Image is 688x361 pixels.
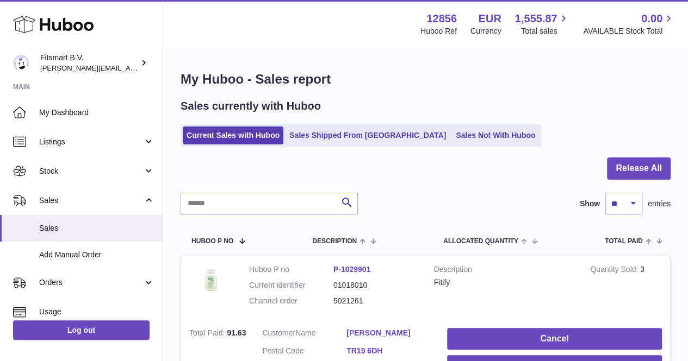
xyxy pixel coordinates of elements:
[447,328,662,350] button: Cancel
[346,328,431,338] a: [PERSON_NAME]
[333,265,371,274] a: P-1029901
[434,264,574,277] strong: Description
[333,296,418,306] dd: 5021261
[470,26,501,36] div: Currency
[181,99,321,113] h2: Sales currently with Huboo
[39,137,143,147] span: Listings
[189,264,233,295] img: 128561739542540.png
[648,199,671,209] span: entries
[583,11,675,36] a: 0.00 AVAILABLE Stock Total
[641,11,662,26] span: 0.00
[521,26,569,36] span: Total sales
[262,328,295,337] span: Customer
[39,277,143,288] span: Orders
[426,11,457,26] strong: 12856
[515,11,557,26] span: 1,555.87
[189,328,227,340] strong: Total Paid
[227,328,246,337] span: 91.63
[39,195,143,206] span: Sales
[191,238,233,245] span: Huboo P no
[249,296,333,306] dt: Channel order
[333,280,418,290] dd: 01018010
[583,26,675,36] span: AVAILABLE Stock Total
[420,26,457,36] div: Huboo Ref
[39,250,154,260] span: Add Manual Order
[249,280,333,290] dt: Current identifier
[183,126,283,144] a: Current Sales with Huboo
[40,53,138,73] div: Fitsmart B.V.
[262,328,346,341] dt: Name
[605,238,643,245] span: Total paid
[249,264,333,275] dt: Huboo P no
[582,256,670,320] td: 3
[40,64,218,72] span: [PERSON_NAME][EMAIL_ADDRESS][DOMAIN_NAME]
[39,107,154,118] span: My Dashboard
[478,11,501,26] strong: EUR
[580,199,600,209] label: Show
[434,277,574,288] div: Fitify
[443,238,518,245] span: ALLOCATED Quantity
[286,126,450,144] a: Sales Shipped From [GEOGRAPHIC_DATA]
[346,346,431,356] a: TR19 6DH
[39,307,154,317] span: Usage
[262,346,346,359] dt: Postal Code
[39,166,143,176] span: Stock
[13,320,150,340] a: Log out
[515,11,570,36] a: 1,555.87 Total sales
[590,265,640,276] strong: Quantity Sold
[181,71,671,88] h1: My Huboo - Sales report
[452,126,539,144] a: Sales Not With Huboo
[312,238,357,245] span: Description
[13,55,29,71] img: jonathan@leaderoo.com
[39,223,154,233] span: Sales
[607,157,671,180] button: Release All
